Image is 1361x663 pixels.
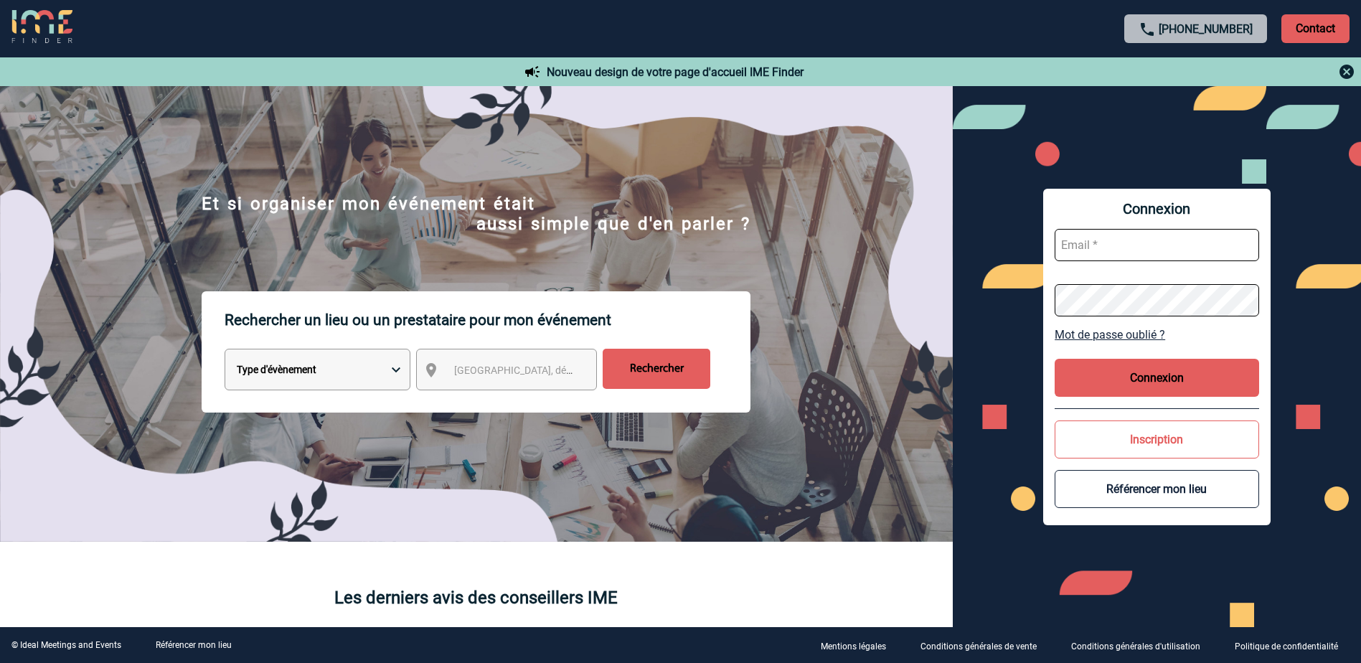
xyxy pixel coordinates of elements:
[1060,639,1223,652] a: Conditions générales d'utilisation
[1139,21,1156,38] img: call-24-px.png
[1055,229,1259,261] input: Email *
[11,640,121,650] div: © Ideal Meetings and Events
[1055,328,1259,342] a: Mot de passe oublié ?
[1055,470,1259,508] button: Référencer mon lieu
[1159,22,1253,36] a: [PHONE_NUMBER]
[1055,359,1259,397] button: Connexion
[809,639,909,652] a: Mentions légales
[1223,639,1361,652] a: Politique de confidentialité
[603,349,710,389] input: Rechercher
[909,639,1060,652] a: Conditions générales de vente
[1055,420,1259,459] button: Inscription
[1055,200,1259,217] span: Connexion
[156,640,232,650] a: Référencer mon lieu
[821,641,886,652] p: Mentions légales
[1235,641,1338,652] p: Politique de confidentialité
[1281,14,1350,43] p: Contact
[1071,641,1200,652] p: Conditions générales d'utilisation
[920,641,1037,652] p: Conditions générales de vente
[454,365,654,376] span: [GEOGRAPHIC_DATA], département, région...
[225,291,750,349] p: Rechercher un lieu ou un prestataire pour mon événement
